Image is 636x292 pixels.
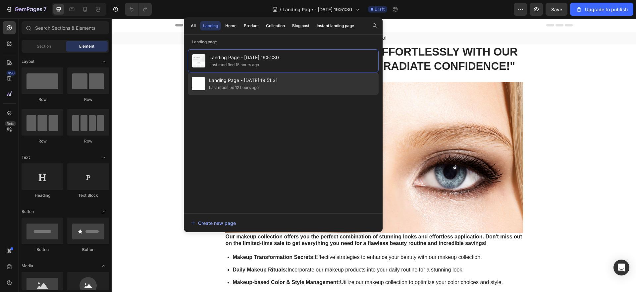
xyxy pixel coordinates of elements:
span: Toggle open [98,152,109,163]
div: Landing [203,23,218,29]
div: Last modified 12 hours ago [209,84,259,91]
div: Blog post [292,23,309,29]
span: Landing Page - [DATE] 19:51:30 [283,6,352,13]
button: Upgrade to publish [570,3,633,16]
button: Instant landing page [314,21,357,30]
strong: Daily Makeup Rituals: [121,248,176,254]
span: Section [37,43,51,49]
p: Landing page [184,39,383,45]
strong: Makeup Transformation Secrets: [121,236,203,241]
button: Create new page [190,216,376,229]
div: Button [67,247,109,253]
div: Beta [5,121,16,126]
span: Landing Page - [DATE] 19:51:31 [209,76,278,84]
span: Toggle open [98,261,109,271]
button: Product [241,21,262,30]
div: Row [22,138,63,144]
div: Product [244,23,259,29]
button: 7 [3,3,49,16]
div: Home [225,23,237,29]
strong: Makeup-based Color & Style Management: [121,261,229,267]
span: Media [22,263,33,269]
button: All [188,21,199,30]
p: Our makeup collection offers you the perfect combination of stunning looks and effortless applica... [114,215,411,229]
div: Text Block [67,192,109,198]
div: Last modified 15 hours ago [209,62,259,68]
span: Landing Page - [DATE] 19:51:30 [209,54,279,62]
div: Heading [22,192,63,198]
div: Collection [266,23,285,29]
span: Text [22,154,30,160]
button: Save [546,3,567,16]
span: / [280,6,281,13]
span: Toggle open [98,56,109,67]
p: Tailor your makeup routine to enhance your unique features for maximum beauty. [121,272,391,280]
div: Create new page [191,220,236,227]
button: Blog post [289,21,312,30]
div: Row [67,138,109,144]
span: Toggle open [98,206,109,217]
p: Utilize our makeup collection to optimize your color choices and style. [121,260,391,268]
div: All [191,23,196,29]
p: Incorporate our makeup products into your daily routine for a stunning look. [121,247,391,255]
span: Element [79,43,94,49]
button: Home [222,21,239,30]
div: Button [22,247,63,253]
p: Effective strategies to enhance your beauty with our makeup collection. [121,235,391,243]
p: 7 [43,5,46,13]
div: 450 [6,70,16,76]
span: Button [22,209,34,215]
div: Open Intercom Messenger [613,260,629,275]
div: Instant landing page [317,23,354,29]
h1: "Enhance your beauty effortlessly with our makeup collection and radiate confidence!" [113,26,411,56]
iframe: Design area [112,19,636,292]
div: Undo/Redo [125,3,152,16]
div: Upgrade to publish [576,6,628,13]
div: Row [22,97,63,103]
button: Collection [263,21,288,30]
input: Search Sections & Elements [22,21,109,34]
span: Layout [22,59,34,64]
div: Row [67,97,109,103]
span: Draft [375,6,385,12]
button: Landing [200,21,221,30]
span: Save [551,7,562,12]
